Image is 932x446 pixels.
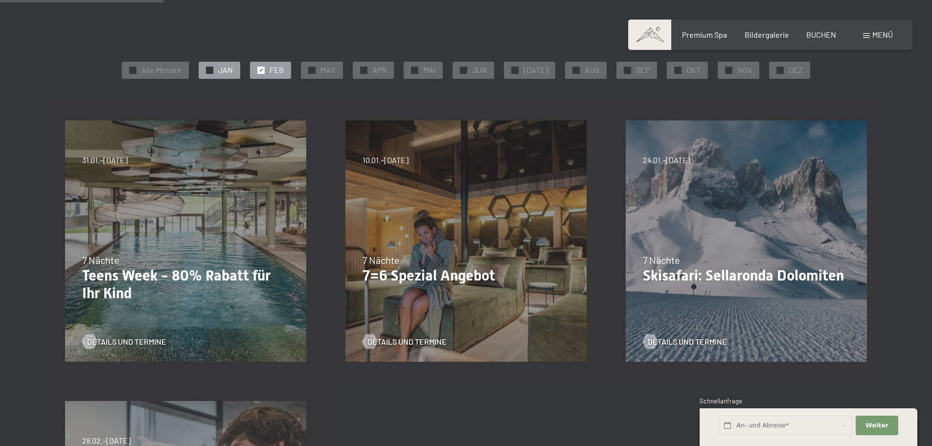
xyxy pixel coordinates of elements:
span: ✓ [676,67,680,73]
a: Details und Termine [643,336,727,347]
span: 24.01.–[DATE] [643,155,690,165]
span: OKT [686,65,701,75]
a: Premium Spa [682,30,727,39]
span: APR [372,65,386,75]
span: ✓ [626,67,630,73]
span: [DATE] [523,65,548,75]
span: Details und Termine [87,336,166,347]
span: ✓ [310,67,314,73]
span: ✓ [513,67,517,73]
span: ✓ [259,67,263,73]
p: Skisafari: Sellaronda Dolomiten [643,267,850,284]
span: 31.01.–[DATE] [82,155,128,165]
span: JAN [218,65,233,75]
span: NOV [737,65,752,75]
p: 7=6 Spezial Angebot [363,267,569,284]
span: Weiter [865,421,888,430]
span: ✓ [413,67,417,73]
span: Menü [872,30,893,39]
span: DEZ [789,65,803,75]
span: SEP [636,65,650,75]
span: Schnellanfrage [700,397,742,405]
p: Teens Week - 80% Rabatt für Ihr Kind [82,267,289,302]
span: AUG [585,65,599,75]
a: Details und Termine [363,336,447,347]
button: Weiter [856,416,898,436]
span: ✓ [727,67,731,73]
span: ✓ [362,67,366,73]
span: FEB [270,65,284,75]
a: Bildergalerie [745,30,789,39]
span: ✓ [574,67,578,73]
span: 28.02.–[DATE] [82,435,131,446]
span: 7 Nächte [82,254,119,266]
span: Alle Monate [141,65,182,75]
span: 10.01.–[DATE] [363,155,409,165]
span: Details und Termine [367,336,447,347]
span: ✓ [778,67,782,73]
span: MAI [423,65,435,75]
span: JUN [472,65,487,75]
a: Details und Termine [82,336,166,347]
span: 7 Nächte [363,254,400,266]
span: ✓ [208,67,212,73]
span: ✓ [131,67,135,73]
span: MAR [320,65,336,75]
span: Details und Termine [648,336,727,347]
span: 7 Nächte [643,254,680,266]
a: BUCHEN [806,30,836,39]
span: ✓ [462,67,466,73]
